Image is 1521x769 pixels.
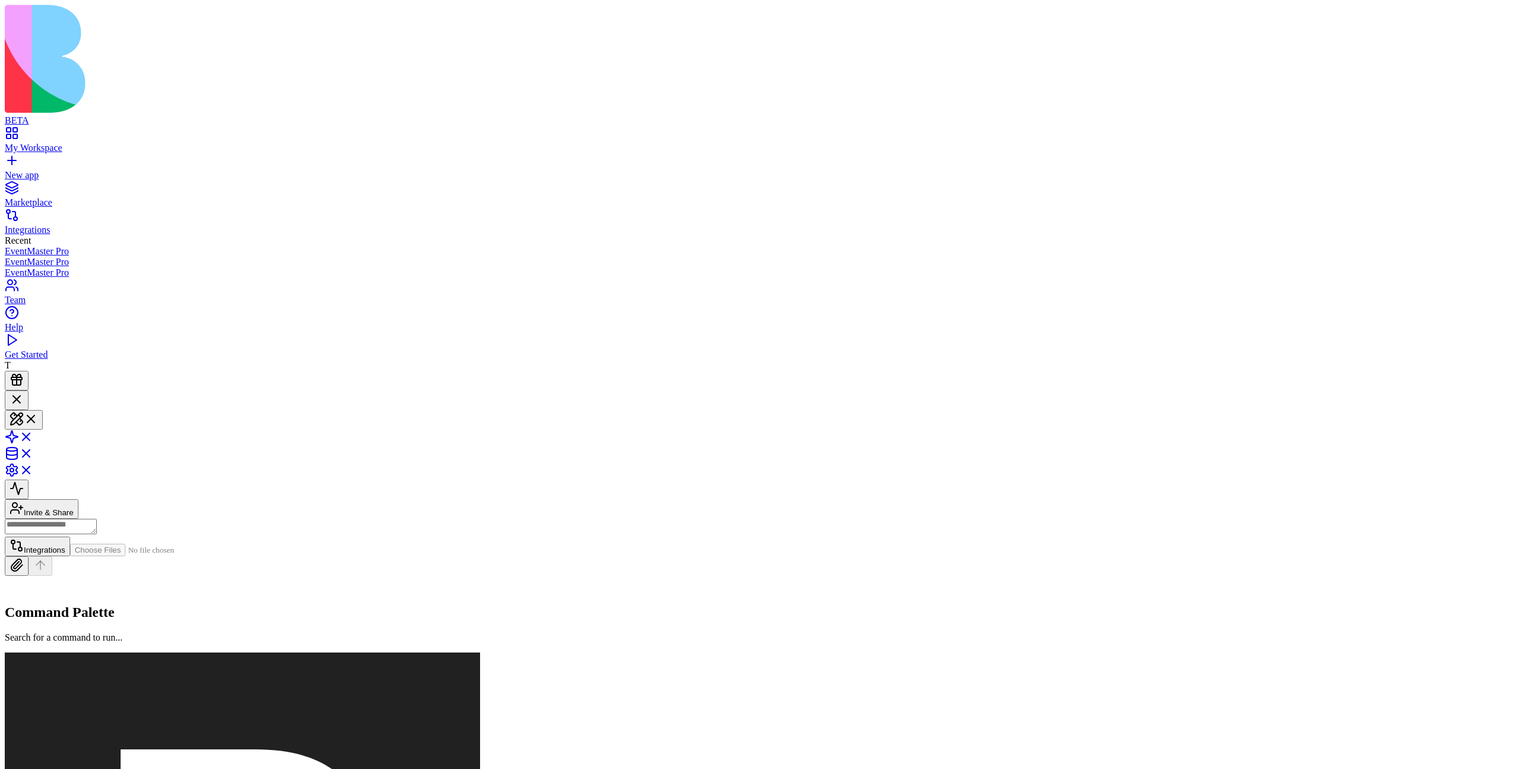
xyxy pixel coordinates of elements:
[5,295,1516,305] div: Team
[5,214,1516,235] a: Integrations
[5,267,1516,278] a: EventMaster Pro
[5,322,1516,333] div: Help
[5,115,1516,126] div: BETA
[5,632,1516,643] p: Search for a command to run...
[5,284,1516,305] a: Team
[5,170,1516,181] div: New app
[5,246,1516,257] a: EventMaster Pro
[5,5,482,113] img: logo
[5,499,78,519] button: Invite & Share
[5,105,1516,126] a: BETA
[5,159,1516,181] a: New app
[5,225,1516,235] div: Integrations
[5,537,70,556] button: Integrations
[5,311,1516,333] a: Help
[5,604,1516,620] h2: Command Palette
[5,360,11,370] span: T
[5,132,1516,153] a: My Workspace
[5,143,1516,153] div: My Workspace
[5,187,1516,208] a: Marketplace
[5,235,31,245] span: Recent
[5,197,1516,208] div: Marketplace
[5,349,1516,360] div: Get Started
[5,257,1516,267] a: EventMaster Pro
[5,339,1516,360] a: Get Started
